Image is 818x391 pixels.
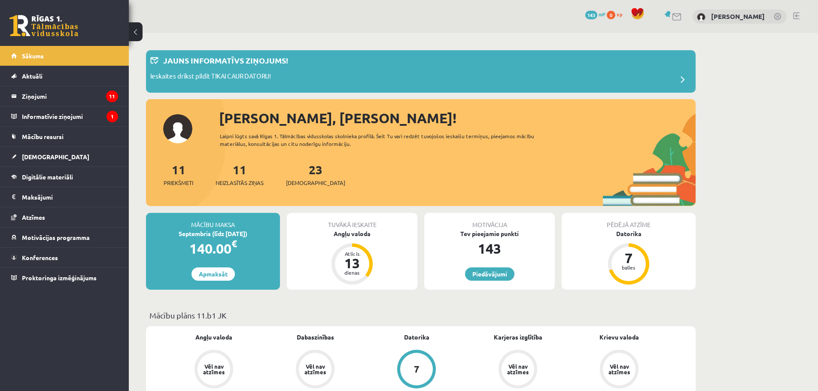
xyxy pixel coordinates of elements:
[146,213,280,229] div: Mācību maksa
[163,350,265,390] a: Vēl nav atzīmes
[711,12,765,21] a: [PERSON_NAME]
[192,267,235,281] a: Apmaksāt
[11,46,118,66] a: Sākums
[286,179,345,187] span: [DEMOGRAPHIC_DATA]
[506,364,530,375] div: Vēl nav atzīmes
[220,132,550,148] div: Laipni lūgts savā Rīgas 1. Tālmācības vidusskolas skolnieka profilā. Šeit Tu vari redzēt tuvojošo...
[287,213,417,229] div: Tuvākā ieskaite
[219,108,696,128] div: [PERSON_NAME], [PERSON_NAME]!
[339,256,365,270] div: 13
[11,207,118,227] a: Atzīmes
[195,333,232,342] a: Angļu valoda
[303,364,327,375] div: Vēl nav atzīmes
[424,238,555,259] div: 143
[617,11,622,18] span: xp
[22,213,45,221] span: Atzīmes
[414,364,420,374] div: 7
[11,106,118,126] a: Informatīvie ziņojumi1
[465,267,514,281] a: Piedāvājumi
[106,91,118,102] i: 11
[616,265,642,270] div: balles
[11,147,118,167] a: [DEMOGRAPHIC_DATA]
[11,66,118,86] a: Aktuāli
[216,179,264,187] span: Neizlasītās ziņas
[22,233,90,241] span: Motivācijas programma
[11,268,118,288] a: Proktoringa izmēģinājums
[607,11,615,19] span: 0
[697,13,705,21] img: Markuss Bērziņš
[607,364,631,375] div: Vēl nav atzīmes
[150,71,271,83] p: Ieskaites drīkst pildīt TIKAI CAUR DATORU!
[585,11,605,18] a: 143 mP
[339,251,365,256] div: Atlicis
[404,333,429,342] a: Datorika
[424,213,555,229] div: Motivācija
[599,11,605,18] span: mP
[287,229,417,238] div: Angļu valoda
[11,86,118,106] a: Ziņojumi11
[616,251,642,265] div: 7
[150,55,691,88] a: Jauns informatīvs ziņojums! Ieskaites drīkst pildīt TIKAI CAUR DATORU!
[11,187,118,207] a: Maksājumi
[287,229,417,286] a: Angļu valoda Atlicis 13 dienas
[9,15,78,36] a: Rīgas 1. Tālmācības vidusskola
[286,162,345,187] a: 23[DEMOGRAPHIC_DATA]
[366,350,467,390] a: 7
[562,229,696,286] a: Datorika 7 balles
[22,52,44,60] span: Sākums
[146,238,280,259] div: 140.00
[339,270,365,275] div: dienas
[202,364,226,375] div: Vēl nav atzīmes
[163,55,288,66] p: Jauns informatīvs ziņojums!
[467,350,569,390] a: Vēl nav atzīmes
[22,274,97,282] span: Proktoringa izmēģinājums
[22,254,58,261] span: Konferences
[164,179,193,187] span: Priekšmeti
[22,187,118,207] legend: Maksājumi
[562,229,696,238] div: Datorika
[265,350,366,390] a: Vēl nav atzīmes
[22,173,73,181] span: Digitālie materiāli
[562,213,696,229] div: Pēdējā atzīme
[599,333,639,342] a: Krievu valoda
[11,167,118,187] a: Digitālie materiāli
[164,162,193,187] a: 11Priekšmeti
[607,11,626,18] a: 0 xp
[569,350,670,390] a: Vēl nav atzīmes
[424,229,555,238] div: Tev pieejamie punkti
[22,106,118,126] legend: Informatīvie ziņojumi
[22,86,118,106] legend: Ziņojumi
[216,162,264,187] a: 11Neizlasītās ziņas
[11,127,118,146] a: Mācību resursi
[231,237,237,250] span: €
[11,227,118,247] a: Motivācijas programma
[106,111,118,122] i: 1
[146,229,280,238] div: Septembris (līdz [DATE])
[11,248,118,267] a: Konferences
[22,153,89,161] span: [DEMOGRAPHIC_DATA]
[149,309,692,321] p: Mācību plāns 11.b1 JK
[297,333,334,342] a: Dabaszinības
[22,133,64,140] span: Mācību resursi
[494,333,542,342] a: Karjeras izglītība
[22,72,43,80] span: Aktuāli
[585,11,597,19] span: 143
